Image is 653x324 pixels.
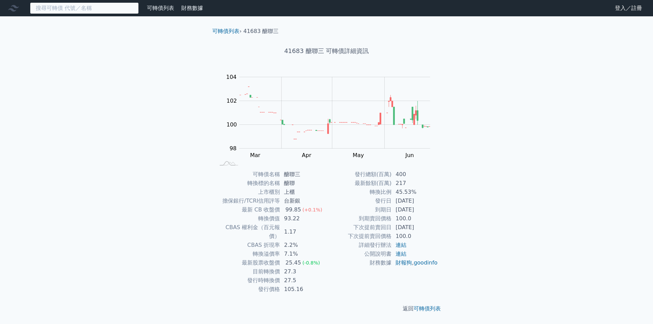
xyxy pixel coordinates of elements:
li: 41683 醣聯三 [244,27,279,35]
td: 轉換價值 [215,214,280,223]
input: 搜尋可轉債 代號／名稱 [30,2,139,14]
td: 醣聯 [280,179,326,188]
td: 7.1% [280,250,326,258]
td: 上櫃 [280,188,326,197]
tspan: May [353,152,364,158]
td: 公開說明書 [326,250,391,258]
td: 27.5 [280,276,326,285]
td: 100.0 [391,232,438,241]
td: 轉換標的名稱 [215,179,280,188]
td: 轉換比例 [326,188,391,197]
td: , [391,258,438,267]
tspan: 102 [227,98,237,104]
td: 100.0 [391,214,438,223]
tspan: 98 [230,145,236,152]
td: [DATE] [391,197,438,205]
a: 連結 [396,242,406,248]
td: 擔保銀行/TCRI信用評等 [215,197,280,205]
a: 登入／註冊 [609,3,648,14]
tspan: 104 [226,74,237,80]
td: [DATE] [391,205,438,214]
td: 下次提前賣回日 [326,223,391,232]
td: 1.17 [280,223,326,241]
td: 發行價格 [215,285,280,294]
td: 發行日 [326,197,391,205]
td: CBAS 折現率 [215,241,280,250]
h1: 41683 醣聯三 可轉債詳細資訊 [207,46,446,56]
td: 到期日 [326,205,391,214]
span: (+0.1%) [302,207,322,212]
td: 醣聯三 [280,170,326,179]
li: › [212,27,241,35]
p: 返回 [207,305,446,313]
td: 最新餘額(百萬) [326,179,391,188]
tspan: Mar [250,152,261,158]
td: 最新 CB 收盤價 [215,205,280,214]
td: 45.53% [391,188,438,197]
div: 25.45 [284,258,302,267]
a: 可轉債列表 [414,305,441,312]
td: 發行時轉換價 [215,276,280,285]
td: 詳細發行辦法 [326,241,391,250]
tspan: 100 [227,121,237,128]
td: 上市櫃別 [215,188,280,197]
g: Chart [223,74,440,158]
td: 財務數據 [326,258,391,267]
tspan: Jun [405,152,414,158]
td: 下次提前賣回價格 [326,232,391,241]
td: 2.2% [280,241,326,250]
a: goodinfo [414,259,437,266]
td: 最新股票收盤價 [215,258,280,267]
td: 400 [391,170,438,179]
td: 台新銀 [280,197,326,205]
td: 105.16 [280,285,326,294]
td: 到期賣回價格 [326,214,391,223]
td: 27.3 [280,267,326,276]
td: 93.22 [280,214,326,223]
a: 可轉債列表 [147,5,174,11]
td: 目前轉換價 [215,267,280,276]
span: (-0.8%) [302,260,320,266]
td: 發行總額(百萬) [326,170,391,179]
div: 99.85 [284,205,302,214]
a: 可轉債列表 [212,28,239,34]
td: 可轉債名稱 [215,170,280,179]
a: 連結 [396,251,406,257]
td: 轉換溢價率 [215,250,280,258]
td: [DATE] [391,223,438,232]
a: 財報狗 [396,259,412,266]
tspan: Apr [302,152,312,158]
td: CBAS 權利金（百元報價） [215,223,280,241]
td: 217 [391,179,438,188]
a: 財務數據 [181,5,203,11]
